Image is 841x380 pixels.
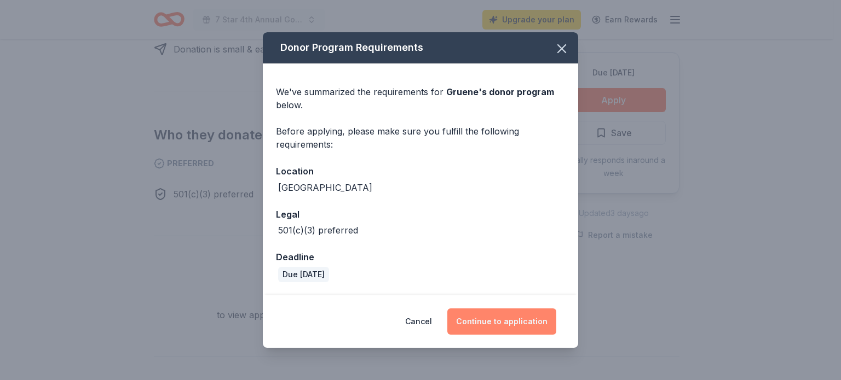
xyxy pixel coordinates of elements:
div: Donor Program Requirements [263,32,578,63]
div: Deadline [276,250,565,264]
div: Location [276,164,565,178]
div: Legal [276,207,565,221]
button: Cancel [405,308,432,335]
div: 501(c)(3) preferred [278,224,358,237]
span: Gruene 's donor program [446,86,554,97]
div: [GEOGRAPHIC_DATA] [278,181,372,194]
div: Due [DATE] [278,267,329,282]
div: We've summarized the requirements for below. [276,85,565,112]
div: Before applying, please make sure you fulfill the following requirements: [276,125,565,151]
button: Continue to application [447,308,556,335]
